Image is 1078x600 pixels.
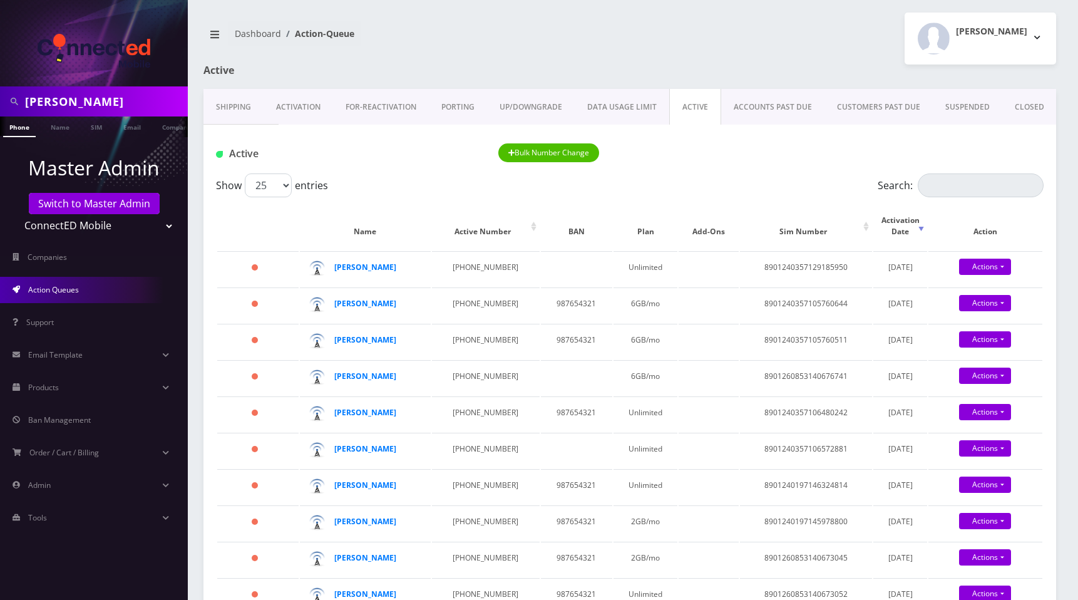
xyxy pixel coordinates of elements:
a: [PERSON_NAME] [334,516,396,527]
td: 8901260853140673045 [740,542,872,577]
td: [PHONE_NUMBER] [432,433,540,468]
td: 8901240357129185950 [740,251,872,286]
span: Admin [28,480,51,490]
a: UP/DOWNGRADE [487,89,575,125]
span: Products [28,382,59,393]
td: 8901240357106572881 [740,433,872,468]
th: Plan [613,202,677,250]
h1: Active [216,148,480,160]
a: Switch to Master Admin [29,193,160,214]
h1: Active [203,65,475,76]
img: Active [216,151,223,158]
span: [DATE] [888,334,913,345]
a: ACCOUNTS PAST DUE [721,89,824,125]
td: 2GB/mo [613,505,677,541]
span: Tools [28,512,47,523]
a: Actions [959,259,1011,275]
td: 8901240357106480242 [740,396,872,432]
span: Companies [28,252,67,262]
label: Search: [878,173,1044,197]
a: [PERSON_NAME] [334,552,396,563]
td: [PHONE_NUMBER] [432,542,540,577]
a: CUSTOMERS PAST DUE [824,89,933,125]
th: Name [300,202,430,250]
a: SIM [85,116,108,136]
a: CLOSED [1002,89,1057,125]
th: Sim Number: activate to sort column ascending [740,202,872,250]
td: 987654321 [541,505,612,541]
a: Actions [959,440,1011,457]
a: FOR-REActivation [333,89,429,125]
a: Actions [959,404,1011,420]
td: 6GB/mo [613,360,677,395]
span: [DATE] [888,443,913,454]
a: Phone [3,116,36,137]
td: 6GB/mo [613,324,677,359]
a: Actions [959,295,1011,311]
td: 8901240197146324814 [740,469,872,504]
span: Email Template [28,349,83,360]
a: [PERSON_NAME] [334,407,396,418]
a: [PERSON_NAME] [334,298,396,309]
td: 8901240357105760511 [740,324,872,359]
span: [DATE] [888,298,913,309]
a: Actions [959,477,1011,493]
span: [DATE] [888,480,913,490]
td: [PHONE_NUMBER] [432,251,540,286]
td: Unlimited [613,251,677,286]
input: Search: [918,173,1044,197]
a: Activation [264,89,333,125]
span: [DATE] [888,262,913,272]
a: Actions [959,513,1011,529]
a: Actions [959,331,1011,348]
td: [PHONE_NUMBER] [432,360,540,395]
a: Actions [959,549,1011,566]
span: [DATE] [888,407,913,418]
span: [DATE] [888,516,913,527]
a: [PERSON_NAME] [334,262,396,272]
td: 987654321 [541,469,612,504]
a: [PERSON_NAME] [334,480,396,490]
a: [PERSON_NAME] [334,443,396,454]
td: 987654321 [541,287,612,323]
th: Action [928,202,1042,250]
li: Action-Queue [281,27,354,40]
a: ACTIVE [669,89,721,125]
td: [PHONE_NUMBER] [432,505,540,541]
span: Action Queues [28,284,79,295]
a: DATA USAGE LIMIT [575,89,669,125]
button: [PERSON_NAME] [905,13,1056,65]
td: [PHONE_NUMBER] [432,324,540,359]
span: Order / Cart / Billing [29,447,99,458]
h2: [PERSON_NAME] [956,26,1027,37]
select: Showentries [245,173,292,197]
a: Dashboard [235,28,281,39]
a: SUSPENDED [933,89,1002,125]
span: Ban Management [28,415,91,425]
a: [PERSON_NAME] [334,589,396,599]
a: Name [44,116,76,136]
a: Company [156,116,198,136]
td: 987654321 [541,542,612,577]
td: 8901240357105760644 [740,287,872,323]
nav: breadcrumb [203,21,620,56]
a: Email [117,116,147,136]
img: ConnectED Mobile [38,34,150,68]
a: [PERSON_NAME] [334,371,396,381]
th: BAN [541,202,612,250]
span: [DATE] [888,552,913,563]
td: 8901260853140676741 [740,360,872,395]
span: [DATE] [888,371,913,381]
button: Bulk Number Change [498,143,600,162]
a: [PERSON_NAME] [334,334,396,345]
td: 6GB/mo [613,287,677,323]
a: PORTING [429,89,487,125]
